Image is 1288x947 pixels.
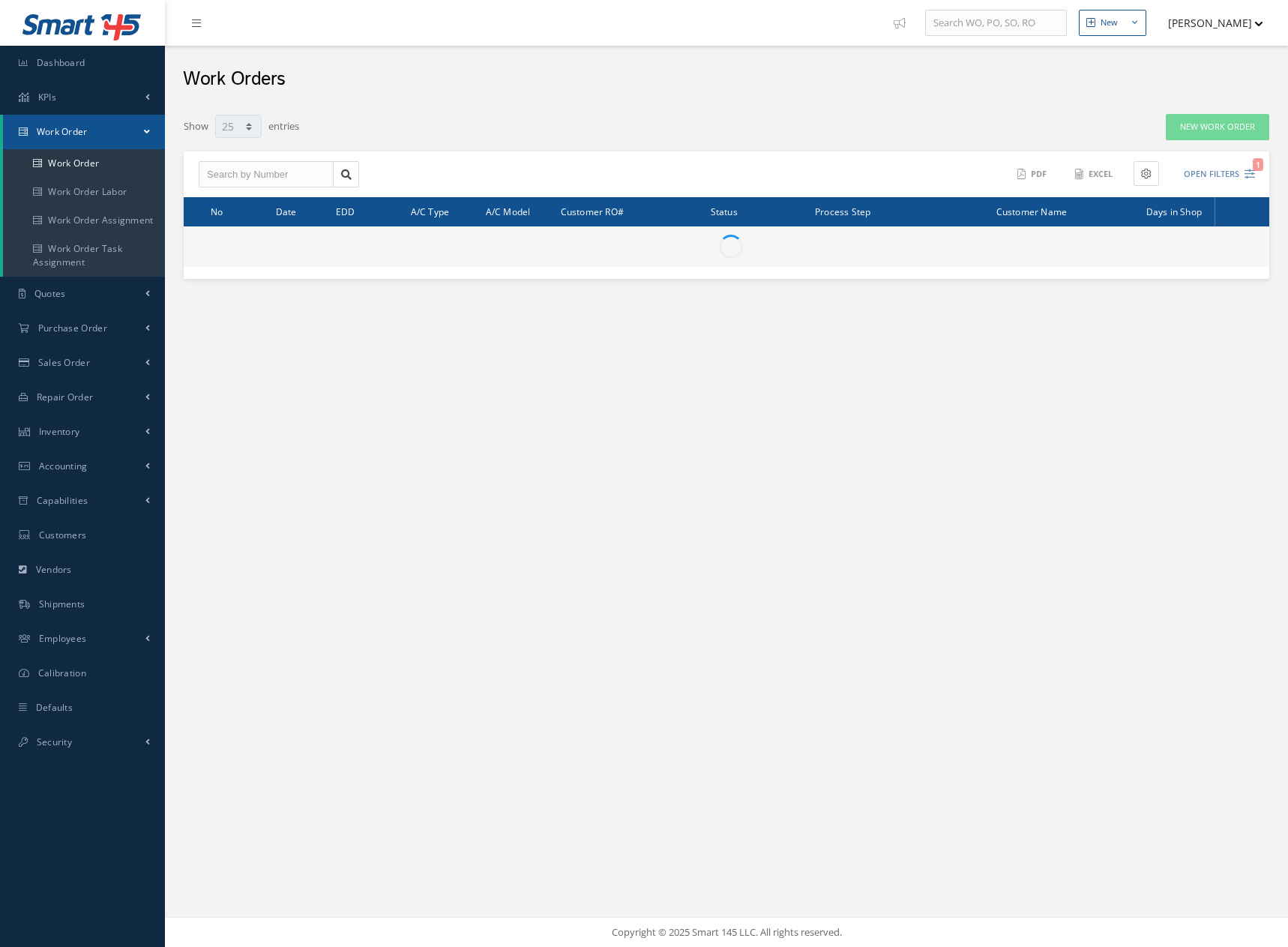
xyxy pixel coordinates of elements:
[268,113,299,134] label: entries
[276,204,297,218] span: Date
[1146,204,1202,218] span: Days in Shop
[39,460,88,472] span: Accounting
[3,206,165,235] a: Work Order Assignment
[183,68,286,91] h2: Work Orders
[1154,8,1263,37] button: [PERSON_NAME]
[561,204,624,218] span: Customer RO#
[3,235,165,277] a: Work Order Task Assignment
[3,178,165,206] a: Work Order Labor
[925,10,1067,37] input: Search WO, PO, SO, RO
[336,204,355,218] span: EDD
[184,113,208,134] label: Show
[199,161,334,188] input: Search by Number
[37,56,85,69] span: Dashboard
[211,204,223,218] span: No
[37,494,88,507] span: Capabilities
[38,356,90,369] span: Sales Order
[37,125,88,138] span: Work Order
[711,204,738,218] span: Status
[1068,161,1122,187] button: Excel
[1166,114,1269,140] a: New Work Order
[411,204,450,218] span: A/C Type
[39,598,85,610] span: Shipments
[996,204,1068,218] span: Customer Name
[1079,10,1146,36] button: New
[38,322,107,334] span: Purchase Order
[1101,16,1118,29] div: New
[1253,158,1263,171] span: 1
[38,667,86,679] span: Calibration
[3,115,165,149] a: Work Order
[815,204,870,218] span: Process Step
[36,563,72,576] span: Vendors
[36,701,73,714] span: Defaults
[39,425,80,438] span: Inventory
[37,391,94,403] span: Repair Order
[1170,162,1255,187] button: Open Filters1
[3,149,165,178] a: Work Order
[39,529,87,541] span: Customers
[39,632,87,645] span: Employees
[180,925,1273,940] div: Copyright © 2025 Smart 145 LLC. All rights reserved.
[38,91,56,103] span: KPIs
[486,204,531,218] span: A/C Model
[34,287,66,300] span: Quotes
[37,736,72,748] span: Security
[1010,161,1056,187] button: PDF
